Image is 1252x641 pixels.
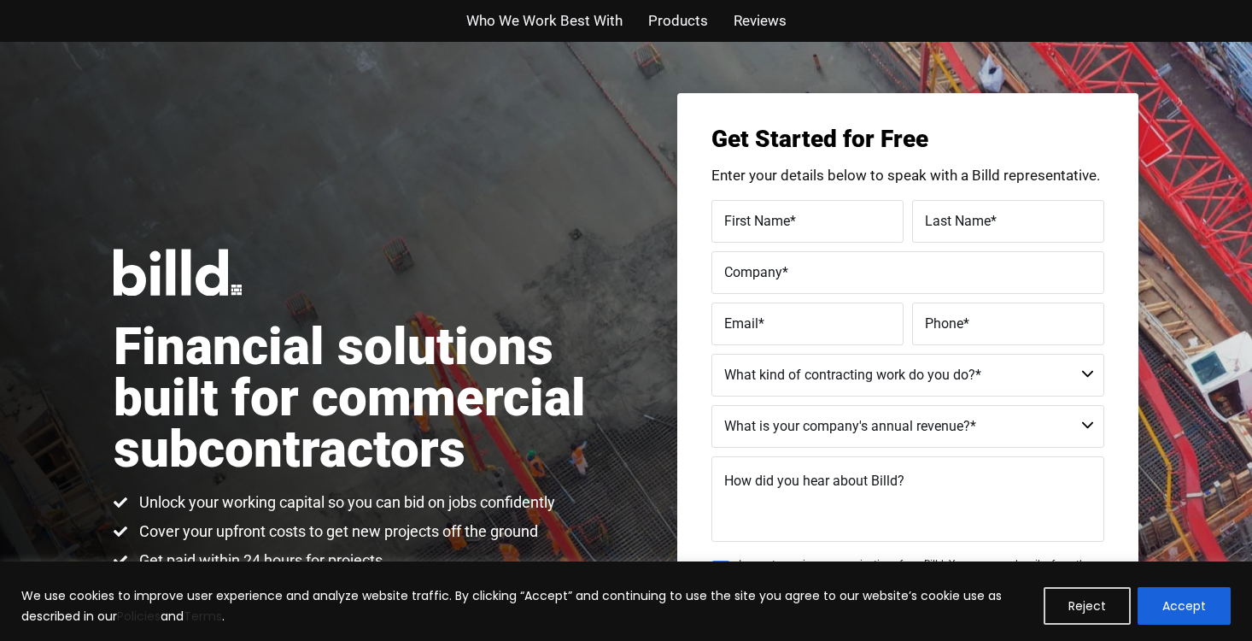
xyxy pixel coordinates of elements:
a: Terms [184,608,222,625]
span: Company [724,263,782,279]
p: Enter your details below to speak with a Billd representative. [711,168,1104,183]
span: Email [724,315,758,331]
span: How did you hear about Billd? [724,473,904,489]
a: Policies [117,608,161,625]
a: Who We Work Best With [466,9,623,33]
span: I agree to receive communications from Billd. You may unsubscribe from these communications at an... [739,558,1104,583]
a: Reviews [734,9,787,33]
p: We use cookies to improve user experience and analyze website traffic. By clicking “Accept” and c... [21,585,1031,626]
h1: Financial solutions built for commercial subcontractors [114,321,626,475]
span: Unlock your working capital so you can bid on jobs confidently [135,492,555,513]
span: First Name [724,212,790,228]
span: Last Name [925,212,991,228]
button: Accept [1138,587,1231,625]
a: Products [648,9,708,33]
h3: Get Started for Free [711,127,1104,151]
button: Reject [1044,587,1131,625]
span: Phone [925,315,963,331]
span: Cover your upfront costs to get new projects off the ground [135,521,538,542]
span: Get paid within 24 hours for projects [135,550,383,571]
